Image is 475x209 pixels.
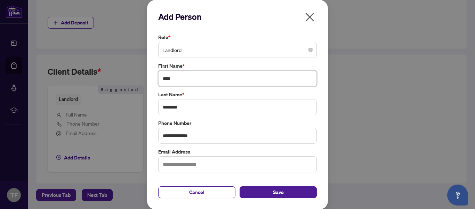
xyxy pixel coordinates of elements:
span: Save [273,187,284,198]
button: Cancel [158,186,235,198]
span: Landlord [162,43,313,57]
button: Save [240,186,317,198]
button: Open asap [447,185,468,206]
label: Role [158,33,317,41]
h2: Add Person [158,11,317,22]
label: First Name [158,62,317,70]
label: Last Name [158,91,317,98]
label: Phone Number [158,119,317,127]
span: close-circle [308,48,313,52]
span: Cancel [189,187,204,198]
span: close [304,12,315,23]
label: Email Address [158,148,317,156]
